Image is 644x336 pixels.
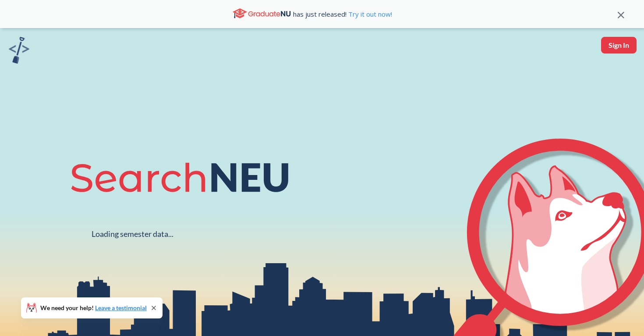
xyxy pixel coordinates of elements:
[95,304,147,311] a: Leave a testimonial
[601,37,637,54] button: Sign In
[9,37,29,66] a: sandbox logo
[9,37,29,64] img: sandbox logo
[92,229,173,239] div: Loading semester data...
[293,9,392,19] span: has just released!
[347,10,392,18] a: Try it out now!
[40,305,147,311] span: We need your help!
